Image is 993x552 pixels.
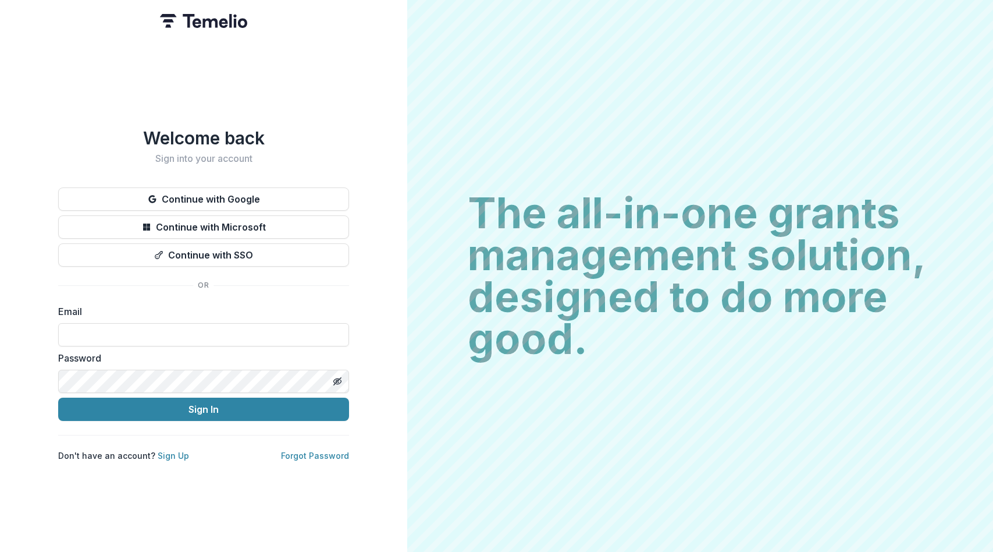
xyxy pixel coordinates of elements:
[58,128,349,148] h1: Welcome back
[58,153,349,164] h2: Sign into your account
[58,215,349,239] button: Continue with Microsoft
[328,372,347,391] button: Toggle password visibility
[58,351,342,365] label: Password
[58,187,349,211] button: Continue with Google
[58,398,349,421] button: Sign In
[58,243,349,267] button: Continue with SSO
[160,14,247,28] img: Temelio
[58,305,342,319] label: Email
[158,451,189,461] a: Sign Up
[281,451,349,461] a: Forgot Password
[58,450,189,462] p: Don't have an account?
